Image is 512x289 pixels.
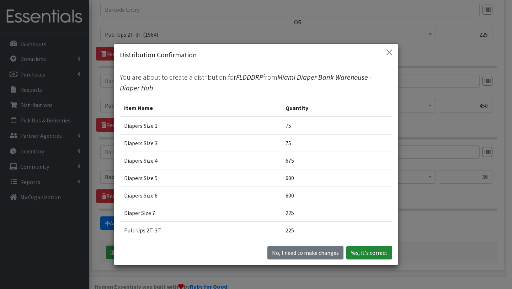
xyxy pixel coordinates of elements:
[120,49,197,60] h5: Distribution Confirmation
[384,47,395,58] button: Close
[281,187,392,204] td: 600
[120,239,281,257] td: Pull-Ups 3T-4T
[120,169,281,187] td: Diapers Size 5
[281,169,392,187] td: 600
[120,135,281,152] td: Diapers Size 3
[281,239,392,257] td: 450
[120,72,392,93] p: You are about to create a distribution for from
[120,152,281,169] td: Diapers Size 4
[267,246,343,259] button: No I need to make changes
[120,117,281,135] td: Diapers Size 1
[281,222,392,239] td: 225
[120,187,281,204] td: Diapers Size 6
[120,99,281,117] th: Item Name
[346,246,392,259] button: Yes, it's correct
[120,222,281,239] td: Pull-Ups 2T-3T
[281,117,392,135] td: 75
[281,152,392,169] td: 675
[281,99,392,117] th: Quantity
[236,73,263,82] span: FLDDDRP
[281,204,392,222] td: 225
[120,204,281,222] td: Diaper Size 7
[281,135,392,152] td: 75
